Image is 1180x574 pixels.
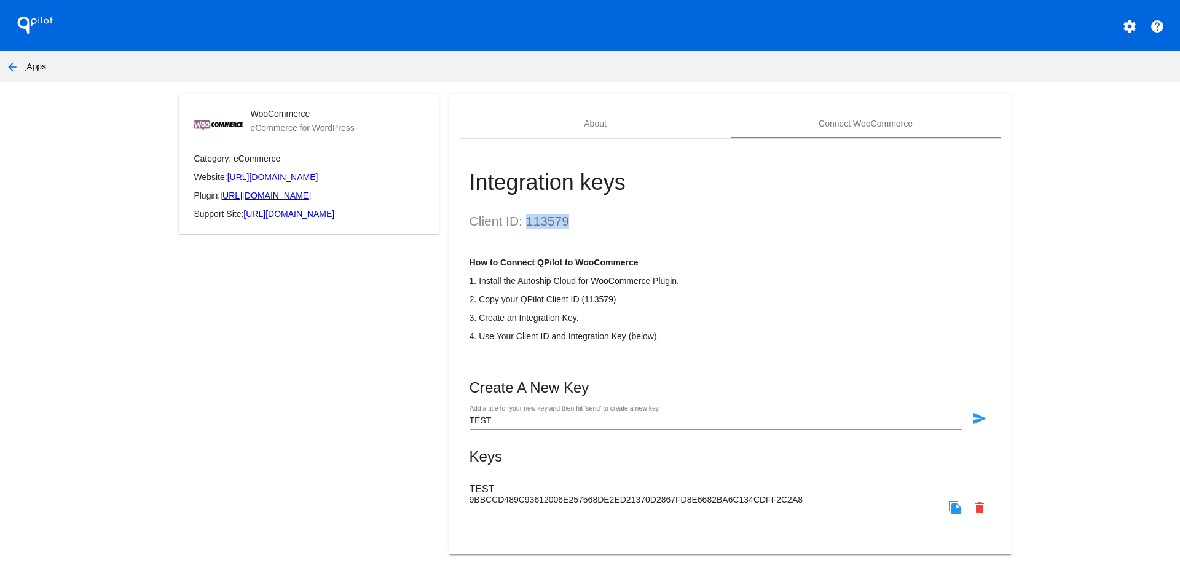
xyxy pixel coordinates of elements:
h1: Integration keys [470,170,992,195]
mat-card-title: Create A New Key [470,379,992,396]
mat-icon: file_copy [948,500,962,515]
mat-card-title: WooCommerce [250,109,354,119]
p: Support Site: [194,209,424,219]
span: 9BBCCD489C93612006E257568DE2ED21370D2867FD8E6682BA6C134CDFF2C2A8 [470,495,803,505]
p: Plugin: [194,191,424,200]
p: 4. Use Your Client ID and Integration Key (below). [470,331,992,341]
mat-card-subtitle: eCommerce for WordPress [250,123,354,133]
h3: TEST [470,484,992,495]
p: 2. Copy your QPilot Client ID (113579) [470,294,992,304]
mat-icon: help [1150,19,1165,34]
a: [URL][DOMAIN_NAME] [220,191,311,200]
div: About [584,119,607,128]
p: Category: eCommerce [194,154,424,163]
strong: How to Connect QPilot to WooCommerce [470,258,639,267]
mat-icon: delete [972,500,987,515]
img: cb168c88-e879-4cc9-8509-7920f572d3b5 [194,120,243,130]
h1: QPilot [10,13,60,37]
div: Connect WooCommerce [819,119,913,128]
h2: Client ID: 113579 [470,214,992,229]
a: [URL][DOMAIN_NAME] [227,172,318,182]
p: Website: [194,172,424,182]
input: Add a title for your new key and then hit 'send' to create a new key [470,416,962,426]
mat-card-title: Keys [470,448,992,465]
p: 1. Install the Autoship Cloud for WooCommerce Plugin. [470,276,992,286]
mat-icon: send [972,411,987,426]
mat-icon: arrow_back [5,60,20,74]
a: [URL][DOMAIN_NAME] [243,209,334,219]
mat-icon: settings [1122,19,1137,34]
p: 3. Create an Integration Key. [470,313,992,323]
